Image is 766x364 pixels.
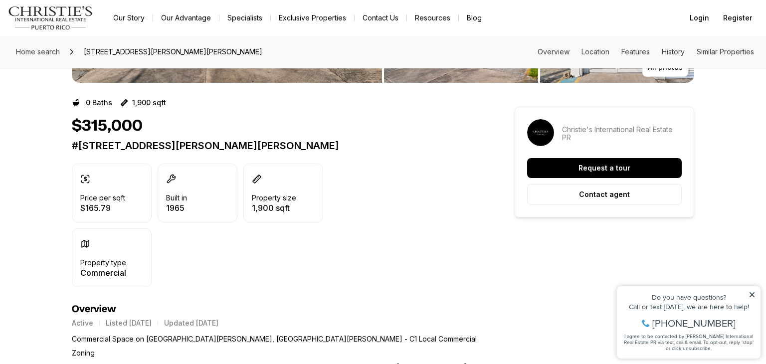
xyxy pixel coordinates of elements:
[538,48,754,56] nav: Page section menu
[252,204,296,212] p: 1,900 sqft
[697,47,754,56] a: Skip to: Similar Properties
[72,303,479,315] h4: Overview
[717,8,758,28] button: Register
[153,11,219,25] a: Our Advantage
[690,14,709,22] span: Login
[562,126,682,142] p: Christie's International Real Estate PR
[271,11,354,25] a: Exclusive Properties
[166,194,187,202] p: Built in
[106,319,152,327] p: Listed [DATE]
[12,44,64,60] a: Home search
[527,184,682,205] button: Contact agent
[12,61,142,80] span: I agree to be contacted by [PERSON_NAME] International Real Estate PR via text, call & email. To ...
[72,140,479,152] p: #[STREET_ADDRESS][PERSON_NAME][PERSON_NAME]
[578,164,630,172] p: Request a tour
[164,319,218,327] p: Updated [DATE]
[527,158,682,178] button: Request a tour
[10,22,144,29] div: Do you have questions?
[621,47,650,56] a: Skip to: Features
[80,204,125,212] p: $165.79
[86,99,112,107] p: 0 Baths
[80,269,126,277] p: Commercial
[684,8,715,28] button: Login
[166,204,187,212] p: 1965
[132,99,166,107] p: 1,900 sqft
[252,194,296,202] p: Property size
[105,11,153,25] a: Our Story
[219,11,270,25] a: Specialists
[723,14,752,22] span: Register
[662,47,685,56] a: Skip to: History
[72,117,143,136] h1: $315,000
[16,47,60,56] span: Home search
[538,47,570,56] a: Skip to: Overview
[10,32,144,39] div: Call or text [DATE], we are here to help!
[80,194,125,202] p: Price per sqft
[41,47,124,57] span: [PHONE_NUMBER]
[72,319,93,327] p: Active
[579,190,630,198] p: Contact agent
[80,259,126,267] p: Property type
[355,11,406,25] button: Contact Us
[80,44,266,60] span: [STREET_ADDRESS][PERSON_NAME][PERSON_NAME]
[8,6,93,30] img: logo
[581,47,609,56] a: Skip to: Location
[459,11,490,25] a: Blog
[407,11,458,25] a: Resources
